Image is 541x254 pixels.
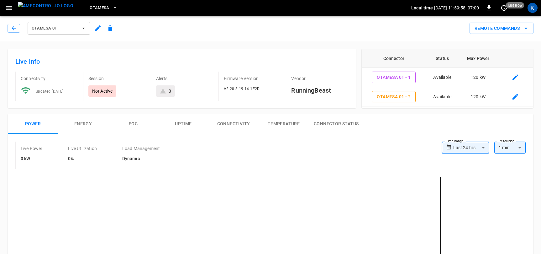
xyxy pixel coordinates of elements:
th: Max Power [459,49,497,68]
p: Session [88,75,146,82]
div: 0 [169,88,171,94]
div: remote commands options [470,23,533,34]
span: OtaMesa 01 [32,25,78,32]
td: 120 kW [459,68,497,87]
span: OtaMesa [90,4,109,12]
span: just now [506,2,524,8]
button: OtaMesa 01 - 2 [372,91,416,103]
label: Time Range [446,139,464,144]
button: Temperature [259,114,309,134]
table: connector table [362,49,533,106]
p: Load Management [122,145,160,152]
p: Vendor [291,75,349,82]
th: Connector [362,49,426,68]
h6: RunningBeast [291,85,349,95]
span: V2.20-3.19.14-1E2D [224,87,260,91]
button: SOC [108,114,158,134]
p: Not Active [92,88,113,94]
th: Status [426,49,459,68]
h6: 0% [68,155,97,162]
p: Live Utilization [68,145,97,152]
button: Power [8,114,58,134]
div: 1 min [494,142,526,154]
button: OtaMesa 01 - 1 [372,72,416,83]
p: Connectivity [21,75,78,82]
p: Local time [411,5,433,11]
div: Last 24 hrs [453,142,489,154]
div: profile-icon [528,3,538,13]
button: set refresh interval [499,3,509,13]
button: Connectivity [208,114,259,134]
h6: Dynamic [122,155,160,162]
p: Live Power [21,145,43,152]
p: Alerts [156,75,213,82]
button: Remote Commands [470,23,533,34]
button: Connector Status [309,114,364,134]
button: Energy [58,114,108,134]
img: ampcontrol.io logo [18,2,73,10]
td: Available [426,87,459,107]
h6: 0 kW [21,155,43,162]
button: OtaMesa [87,2,120,14]
span: updated [DATE] [36,89,64,94]
button: Uptime [158,114,208,134]
p: [DATE] 11:59:58 -07:00 [434,5,479,11]
td: Available [426,68,459,87]
h6: Live Info [15,57,349,67]
td: 120 kW [459,87,497,107]
button: OtaMesa 01 [28,22,90,35]
label: Resolution [499,139,514,144]
p: Firmware Version [224,75,281,82]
